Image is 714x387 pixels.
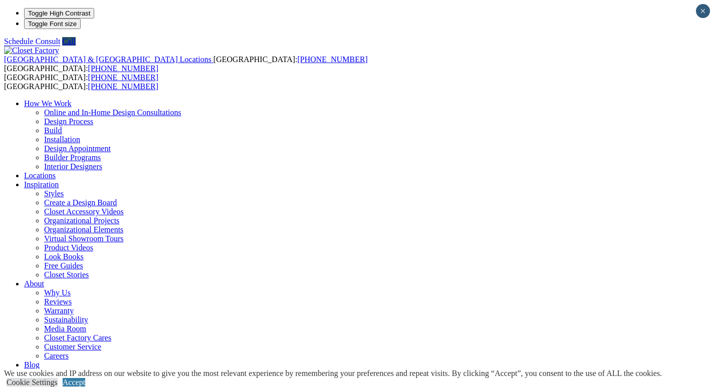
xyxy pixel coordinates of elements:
[44,126,62,135] a: Build
[44,108,181,117] a: Online and In-Home Design Consultations
[28,20,77,28] span: Toggle Font size
[44,315,88,324] a: Sustainability
[44,288,71,297] a: Why Us
[24,8,94,19] button: Toggle High Contrast
[44,144,111,153] a: Design Appointment
[44,216,119,225] a: Organizational Projects
[4,55,213,64] a: [GEOGRAPHIC_DATA] & [GEOGRAPHIC_DATA] Locations
[44,234,124,243] a: Virtual Showroom Tours
[696,4,710,18] button: Close
[44,333,111,342] a: Closet Factory Cares
[88,82,158,91] a: [PHONE_NUMBER]
[44,225,123,234] a: Organizational Elements
[28,10,90,17] span: Toggle High Contrast
[4,55,211,64] span: [GEOGRAPHIC_DATA] & [GEOGRAPHIC_DATA] Locations
[44,198,117,207] a: Create a Design Board
[44,162,102,171] a: Interior Designers
[4,37,60,46] a: Schedule Consult
[44,261,83,270] a: Free Guides
[24,180,59,189] a: Inspiration
[63,378,85,386] a: Accept
[44,252,84,261] a: Look Books
[44,306,74,315] a: Warranty
[24,279,44,288] a: About
[297,55,367,64] a: [PHONE_NUMBER]
[24,171,56,180] a: Locations
[44,189,64,198] a: Styles
[4,55,368,73] span: [GEOGRAPHIC_DATA]: [GEOGRAPHIC_DATA]:
[44,135,80,144] a: Installation
[24,360,40,369] a: Blog
[44,270,89,279] a: Closet Stories
[4,46,59,55] img: Closet Factory
[44,243,93,252] a: Product Videos
[24,99,72,108] a: How We Work
[44,342,101,351] a: Customer Service
[88,64,158,73] a: [PHONE_NUMBER]
[7,378,58,386] a: Cookie Settings
[44,207,124,216] a: Closet Accessory Videos
[24,19,81,29] button: Toggle Font size
[44,324,86,333] a: Media Room
[44,297,72,306] a: Reviews
[44,153,101,162] a: Builder Programs
[44,351,69,360] a: Careers
[4,73,158,91] span: [GEOGRAPHIC_DATA]: [GEOGRAPHIC_DATA]:
[44,117,93,126] a: Design Process
[62,37,76,46] a: Call
[88,73,158,82] a: [PHONE_NUMBER]
[4,369,662,378] div: We use cookies and IP address on our website to give you the most relevant experience by remember...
